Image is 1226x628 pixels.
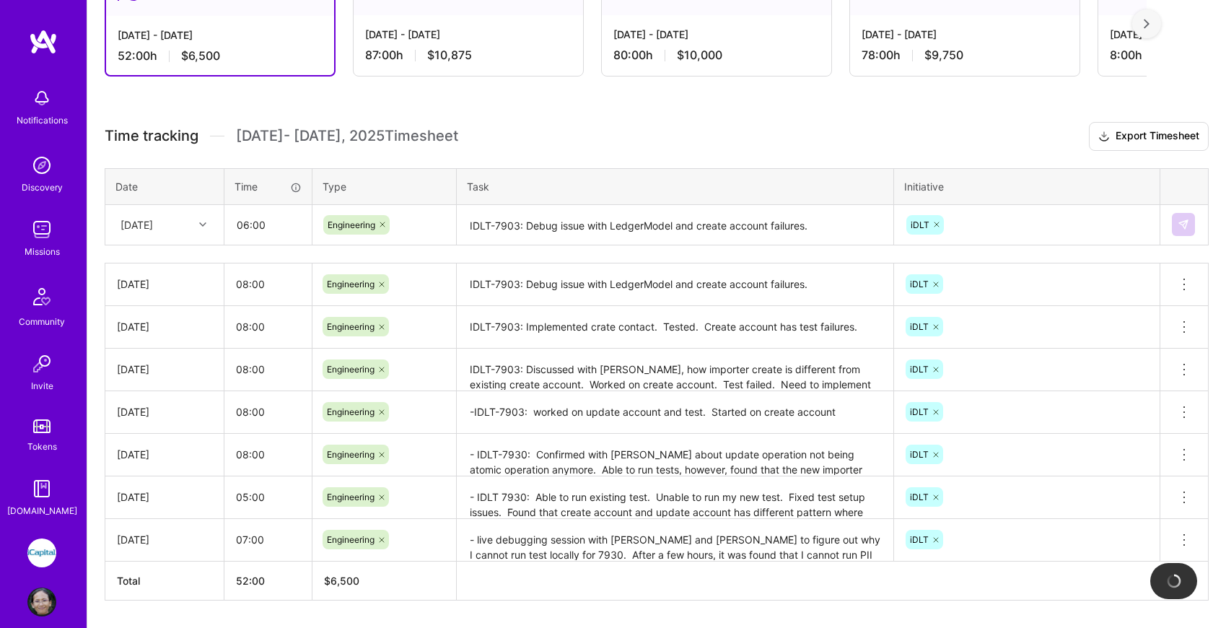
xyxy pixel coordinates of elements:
div: Community [19,314,65,329]
span: Engineering [327,321,375,332]
span: iDLT [911,219,929,230]
span: [DATE] - [DATE] , 2025 Timesheet [236,127,458,145]
span: $9,750 [924,48,963,63]
a: iCapital: Build and maintain RESTful API [24,538,60,567]
span: iDLT [910,449,929,460]
input: HH:MM [224,308,312,346]
textarea: IDLT-7903: Implemented crate contact. Tested. Create account has test failures. [458,308,892,347]
div: Invite [31,378,53,393]
div: [DATE] [117,447,212,462]
span: Engineering [327,492,375,502]
th: Type [312,168,457,204]
div: Discovery [22,180,63,195]
img: iCapital: Build and maintain RESTful API [27,538,56,567]
span: Engineering [328,219,375,230]
div: [DATE] [117,532,212,547]
div: Time [235,179,302,194]
a: User Avatar [24,588,60,616]
button: Export Timesheet [1089,122,1209,151]
span: Engineering [327,364,375,375]
textarea: -IDLT-7903: worked on update account and test. Started on create account [458,393,892,432]
div: Initiative [904,179,1150,194]
input: HH:MM [225,206,311,244]
div: Notifications [17,113,68,128]
textarea: IDLT-7903: Debug issue with LedgerModel and create account failures. [458,265,892,305]
i: icon Download [1098,129,1110,144]
img: loading [1167,574,1181,588]
div: [DATE] - [DATE] [365,27,572,42]
input: HH:MM [224,520,312,559]
span: iDLT [910,279,929,289]
th: Date [105,168,224,204]
img: teamwork [27,215,56,244]
img: tokens [33,419,51,433]
div: [DATE] [121,217,153,232]
div: [DATE] [117,276,212,292]
div: [DATE] - [DATE] [613,27,820,42]
span: iDLT [910,321,929,332]
div: [DATE] [117,362,212,377]
div: null [1172,213,1196,236]
textarea: - IDLT-7930: Confirmed with [PERSON_NAME] about update operation not being atomic operation anymo... [458,435,892,475]
span: $6,500 [181,48,220,64]
span: iDLT [910,364,929,375]
input: HH:MM [224,393,312,431]
img: Invite [27,349,56,378]
img: User Avatar [27,588,56,616]
th: 52:00 [224,561,312,600]
span: iDLT [910,492,929,502]
i: icon Chevron [199,221,206,228]
img: Community [25,279,59,314]
textarea: IDLT-7903: Discussed with [PERSON_NAME], how importer create is different from existing create ac... [458,350,892,390]
div: [DOMAIN_NAME] [7,503,77,518]
input: HH:MM [224,265,312,303]
img: bell [27,84,56,113]
textarea: - IDLT 7930: Able to run existing test. Unable to run my new test. Fixed test setup issues. Found... [458,478,892,518]
span: Engineering [327,279,375,289]
img: logo [29,29,58,55]
img: discovery [27,151,56,180]
div: Missions [25,244,60,259]
th: Total [105,561,224,600]
div: 80:00 h [613,48,820,63]
div: [DATE] [117,404,212,419]
input: HH:MM [224,435,312,474]
div: 78:00 h [862,48,1068,63]
span: iDLT [910,406,929,417]
div: Tokens [27,439,57,454]
div: [DATE] - [DATE] [118,27,323,43]
textarea: - live debugging session with [PERSON_NAME] and [PERSON_NAME] to figure out why I cannot run test... [458,520,892,560]
div: 87:00 h [365,48,572,63]
div: [DATE] [117,319,212,334]
img: Submit [1178,219,1189,230]
img: guide book [27,474,56,503]
input: HH:MM [224,478,312,516]
div: 52:00 h [118,48,323,64]
div: [DATE] [117,489,212,505]
th: Task [457,168,894,204]
span: Engineering [327,449,375,460]
img: right [1144,19,1150,29]
input: HH:MM [224,350,312,388]
span: iDLT [910,534,929,545]
span: $ 6,500 [324,575,359,587]
span: Time tracking [105,127,198,145]
span: $10,875 [427,48,472,63]
span: Engineering [327,406,375,417]
span: Engineering [327,534,375,545]
div: [DATE] - [DATE] [862,27,1068,42]
span: $10,000 [677,48,722,63]
textarea: IDLT-7903: Debug issue with LedgerModel and create account failures. [458,206,892,245]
